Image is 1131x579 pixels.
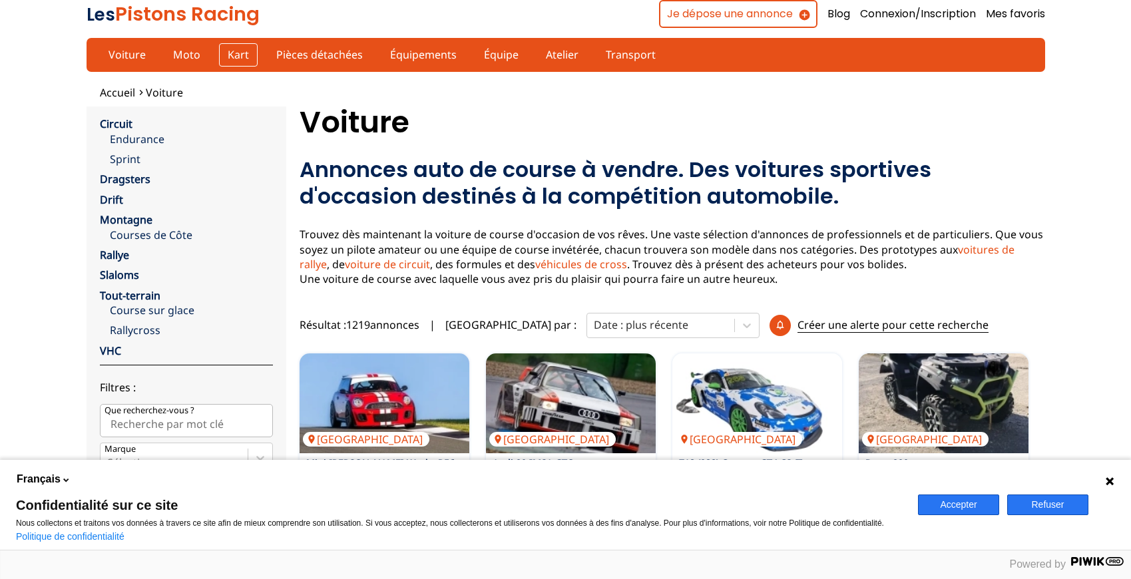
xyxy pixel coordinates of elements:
[345,257,430,272] a: voiture de circuit
[486,353,656,453] a: Audi 90 IMSA GTO[GEOGRAPHIC_DATA]
[429,317,435,332] span: |
[219,43,258,66] a: Kart
[110,303,273,317] a: Course sur glace
[100,268,139,282] a: Slaloms
[110,132,273,146] a: Endurance
[100,172,150,186] a: Dragsters
[1010,558,1066,570] span: Powered by
[300,353,469,453] img: Mini John Cooper Works R56
[300,156,1045,210] h2: Annonces auto de course à vendre. Des voitures sportives d'occasion destinés à la compétition aut...
[489,432,616,447] p: [GEOGRAPHIC_DATA]
[100,404,273,437] input: Que recherchez-vous ?
[100,116,132,131] a: Circuit
[1007,494,1088,515] button: Refuser
[300,227,1045,287] p: Trouvez dès maintenant la voiture de course d'occasion de vos rêves. Une vaste sélection d'annonc...
[537,43,587,66] a: Atelier
[679,457,915,469] a: 718 (982) Cayman GT4 CS (Trophy) für PSC / PETN etc
[865,457,909,469] a: Dune 900
[100,380,273,395] p: Filtres :
[475,43,527,66] a: Équipe
[105,443,136,455] p: Marque
[381,43,465,66] a: Équipements
[986,7,1045,21] a: Mes favoris
[493,457,574,469] a: Audi 90 IMSA GTO
[827,7,850,21] a: Blog
[100,288,160,303] a: Tout-terrain
[107,457,110,469] input: MarqueSélectionner...
[859,353,1028,453] img: Dune 900
[105,405,194,417] p: Que recherchez-vous ?
[268,43,371,66] a: Pièces détachées
[303,432,429,447] p: [GEOGRAPHIC_DATA]
[16,518,902,528] p: Nous collectons et traitons vos données à travers ce site afin de mieux comprendre son utilisatio...
[16,498,902,512] span: Confidentialité sur ce site
[100,85,135,100] a: Accueil
[16,531,124,542] a: Politique de confidentialité
[535,257,627,272] a: véhicules de cross
[87,3,115,27] span: Les
[597,43,664,66] a: Transport
[300,353,469,453] a: Mini John Cooper Works R56[GEOGRAPHIC_DATA]
[110,152,273,166] a: Sprint
[100,343,121,358] a: VHC
[100,248,129,262] a: Rallye
[862,432,989,447] p: [GEOGRAPHIC_DATA]
[797,317,989,333] p: Créer une alerte pour cette recherche
[164,43,209,66] a: Moto
[860,7,976,21] a: Connexion/Inscription
[300,106,1045,138] h1: Voiture
[672,353,842,453] img: 718 (982) Cayman GT4 CS (Trophy) für PSC / PETN etc
[100,212,152,227] a: Montagne
[859,353,1028,453] a: Dune 900[GEOGRAPHIC_DATA]
[110,228,273,242] a: Courses de Côte
[672,353,842,453] a: 718 (982) Cayman GT4 CS (Trophy) für PSC / PETN etc[GEOGRAPHIC_DATA]
[300,242,1015,272] a: voitures de rallye
[306,457,455,469] a: Mini [PERSON_NAME] Works R56
[146,85,183,100] a: Voiture
[300,317,419,332] span: Résultat : 1219 annonces
[110,323,273,337] a: Rallycross
[87,1,260,27] a: LesPistons Racing
[918,494,999,515] button: Accepter
[100,192,123,207] a: Drift
[676,432,802,447] p: [GEOGRAPHIC_DATA]
[486,353,656,453] img: Audi 90 IMSA GTO
[17,472,61,486] span: Français
[100,43,154,66] a: Voiture
[445,317,576,332] p: [GEOGRAPHIC_DATA] par :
